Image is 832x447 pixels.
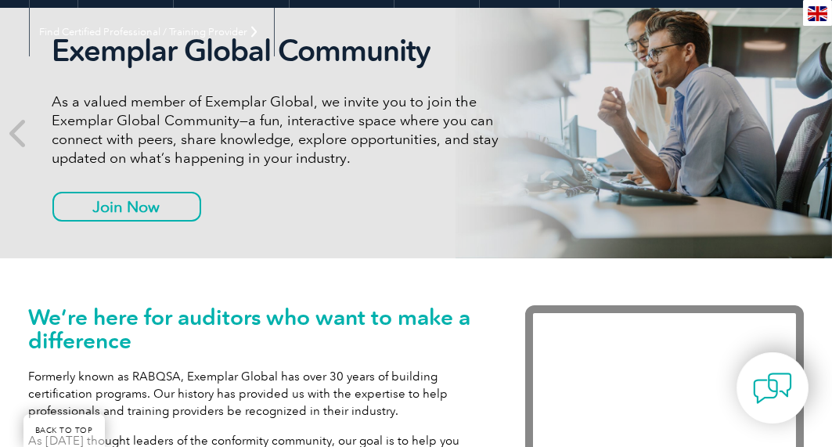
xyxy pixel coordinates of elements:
[23,414,105,447] a: BACK TO TOP
[29,368,478,420] p: Formerly known as RABQSA, Exemplar Global has over 30 years of building certification programs. O...
[753,369,792,408] img: contact-chat.png
[29,305,478,352] h1: We’re here for auditors who want to make a difference
[52,92,533,168] p: As a valued member of Exemplar Global, we invite you to join the Exemplar Global Community—a fun,...
[52,192,201,222] a: Join Now
[808,6,827,21] img: en
[30,8,274,56] a: Find Certified Professional / Training Provider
